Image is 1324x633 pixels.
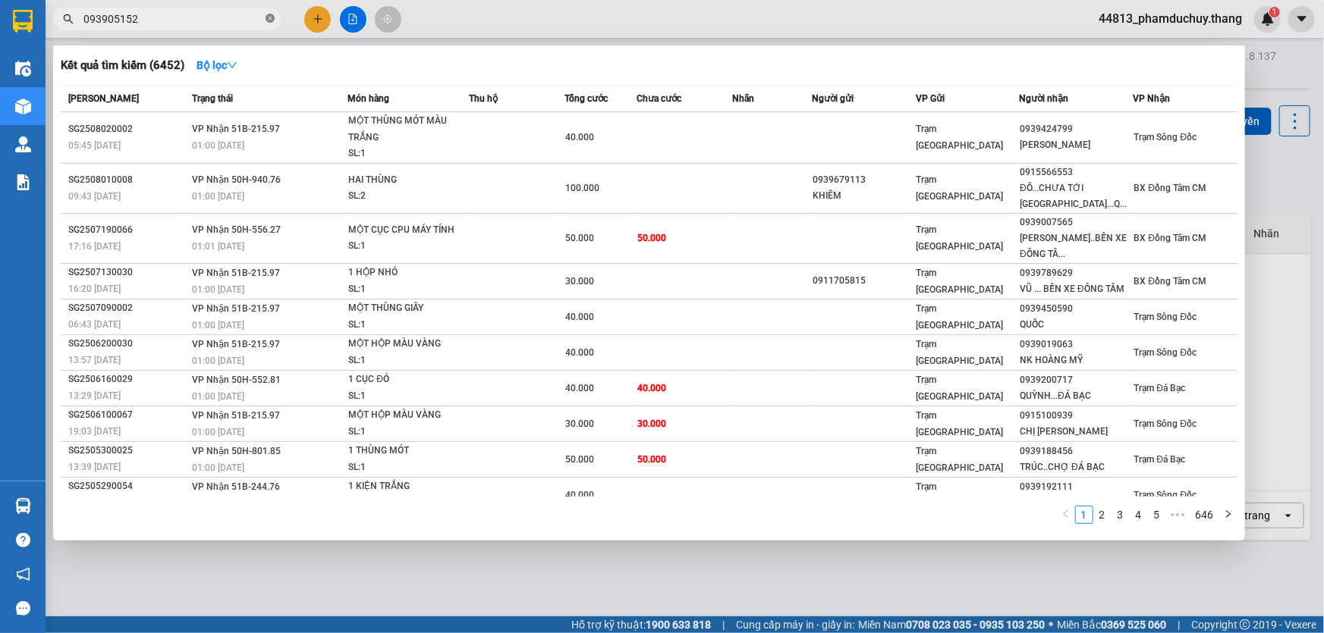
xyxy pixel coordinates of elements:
div: SG2508010008 [68,172,187,188]
span: 01:00 [DATE] [192,320,244,331]
span: 40.000 [565,347,594,358]
div: SG2505290054 [68,478,187,494]
input: Tìm tên, số ĐT hoặc mã đơn [83,11,263,27]
span: down [227,60,237,71]
span: Nhãn [732,93,754,104]
a: 5 [1149,506,1165,523]
span: 01:00 [DATE] [192,284,244,295]
li: 646 [1190,506,1219,524]
div: 0939789629 [1020,265,1132,281]
div: MỘT THÙNG GIẤY [348,300,462,317]
div: 0939188456 [1020,443,1132,459]
a: 4 [1131,506,1147,523]
span: Trạm Đá Bạc [1134,454,1186,465]
div: SL: 1 [348,238,462,255]
div: 1 CỤC ĐỎ [348,371,462,388]
span: Món hàng [348,93,389,104]
span: Trạm Đá Bạc [1134,383,1186,393]
div: 0915100939 [1020,408,1132,424]
div: KHIÊM [813,188,915,204]
span: 40.000 [565,132,594,143]
span: Người gửi [812,93,854,104]
span: Trạm Sông Đốc [1134,490,1197,500]
span: VP Nhận 50H-801.85 [192,446,281,456]
button: right [1219,506,1238,524]
div: MỘT THÙNG MÓT MÀU TRẮNG [348,113,462,146]
span: Trạm [GEOGRAPHIC_DATA] [917,339,1004,366]
span: Trạm Sông Đốc [1134,347,1197,358]
span: 30.000 [565,418,594,429]
a: 1 [1076,506,1093,523]
button: Bộ lọcdown [184,53,250,77]
div: QUỐC [1020,317,1132,333]
span: right [1224,509,1233,519]
span: 01:01 [DATE] [192,241,244,252]
span: VP Nhận 50H-556.27 [192,224,281,235]
span: Trạm Sông Đốc [1134,132,1197,143]
div: SL: 2 [348,188,462,205]
li: Next Page [1219,506,1238,524]
span: question-circle [16,533,30,547]
span: BX Đồng Tâm CM [1134,183,1207,193]
div: ĐÔ...CHƯA TỚI [GEOGRAPHIC_DATA]...Q... [1020,180,1132,212]
span: 05:45 [DATE] [68,140,121,151]
div: TRÚC..CHỢ ĐÁ BẠC [1020,459,1132,475]
span: Trạm [GEOGRAPHIC_DATA] [917,303,1004,331]
span: notification [16,567,30,581]
div: 1 THÙNG MÓT [348,443,462,459]
span: VP Nhận 50H-940.76 [192,174,281,185]
span: 100.000 [565,183,599,193]
span: ••• [1166,506,1190,524]
span: close-circle [266,12,275,27]
div: SL: 1 [348,388,462,405]
a: 2 [1094,506,1111,523]
strong: Bộ lọc [197,59,237,71]
span: Trạm [GEOGRAPHIC_DATA] [917,374,1004,402]
span: 40.000 [565,490,594,500]
div: SL: 1 [348,459,462,476]
span: 13:29 [DATE] [68,390,121,401]
div: [PERSON_NAME]..BẾN XE ĐỒNG TÂ... [1020,230,1132,262]
span: 40.000 [637,383,666,393]
span: 01:00 [DATE] [192,427,244,437]
span: 17:16 [DATE] [68,241,121,252]
li: 1 [1075,506,1093,524]
span: 13:57 [DATE] [68,355,121,365]
span: close-circle [266,14,275,23]
span: 16:20 [DATE] [68,284,121,294]
img: warehouse-icon [15,99,31,114]
span: 13:39 [DATE] [68,462,121,472]
span: Trạm [GEOGRAPHIC_DATA] [917,410,1004,437]
span: VP Nhận 51B-244.76 [192,481,280,492]
span: 50.000 [565,233,594,243]
span: VP Nhận 51B-215.97 [192,303,280,314]
span: Trạm [GEOGRAPHIC_DATA] [917,481,1004,509]
span: VP Nhận [1134,93,1171,104]
div: 0939019063 [1020,337,1132,353]
div: QUỲNH...ĐÁ BẠC [1020,388,1132,404]
span: search [63,14,74,24]
div: TẤN TIỀN [1020,495,1132,511]
span: Trạm [GEOGRAPHIC_DATA] [917,224,1004,252]
div: 1 HỘP NHỎ [348,265,462,281]
span: Trạm [GEOGRAPHIC_DATA] [917,268,1004,295]
div: 0939200717 [1020,372,1132,388]
div: [PERSON_NAME] [1020,137,1132,153]
span: 50.000 [565,454,594,465]
span: 01:00 [DATE] [192,356,244,366]
span: VP Nhận 51B-215.97 [192,124,280,134]
span: 40.000 [565,383,594,393]
div: SG2506100067 [68,407,187,423]
div: MỘT HỘP MÀU VÀNG [348,336,462,353]
span: 19:03 [DATE] [68,426,121,437]
div: 1 KIỆN TRẮNG [348,478,462,495]
div: MỘT HỘP MÀU VÀNG [348,407,462,424]
div: SL: 1 [348,495,462,512]
div: 0939450590 [1020,301,1132,317]
span: 50.000 [637,233,666,243]
img: logo-vxr [13,10,33,33]
li: Next 5 Pages [1166,506,1190,524]
span: Trạng thái [192,93,233,104]
span: Người nhận [1019,93,1068,104]
img: solution-icon [15,174,31,190]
